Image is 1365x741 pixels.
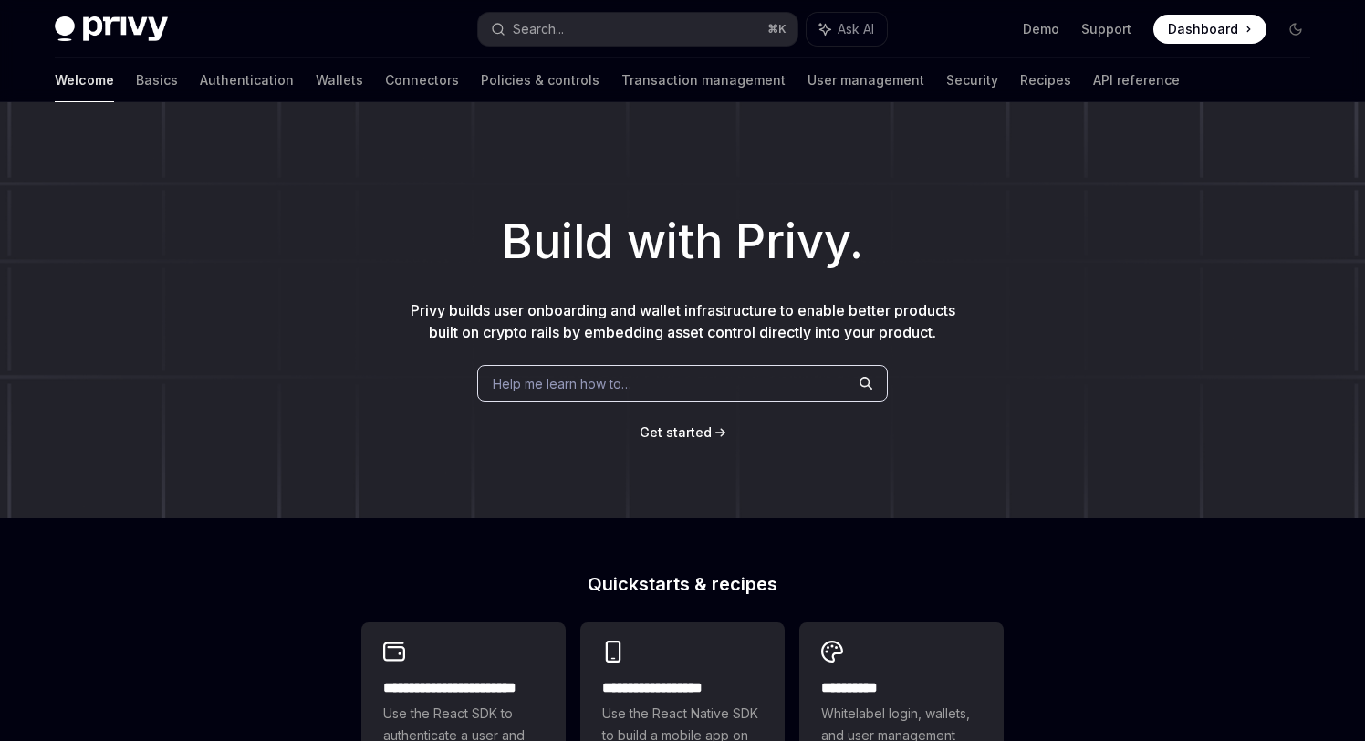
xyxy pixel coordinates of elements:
a: Basics [136,58,178,102]
a: Policies & controls [481,58,599,102]
span: Get started [640,424,712,440]
span: Dashboard [1168,20,1238,38]
span: Help me learn how to… [493,374,631,393]
a: Recipes [1020,58,1071,102]
button: Search...⌘K [478,13,797,46]
a: Transaction management [621,58,786,102]
h1: Build with Privy. [29,206,1336,277]
img: dark logo [55,16,168,42]
a: Connectors [385,58,459,102]
h2: Quickstarts & recipes [361,575,1004,593]
span: Privy builds user onboarding and wallet infrastructure to enable better products built on crypto ... [411,301,955,341]
a: Demo [1023,20,1059,38]
a: Get started [640,423,712,442]
a: Authentication [200,58,294,102]
a: Wallets [316,58,363,102]
button: Toggle dark mode [1281,15,1310,44]
a: Welcome [55,58,114,102]
a: Security [946,58,998,102]
button: Ask AI [807,13,887,46]
a: Support [1081,20,1131,38]
div: Search... [513,18,564,40]
a: User management [808,58,924,102]
a: Dashboard [1153,15,1266,44]
span: ⌘ K [767,22,787,37]
span: Ask AI [838,20,874,38]
a: API reference [1093,58,1180,102]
